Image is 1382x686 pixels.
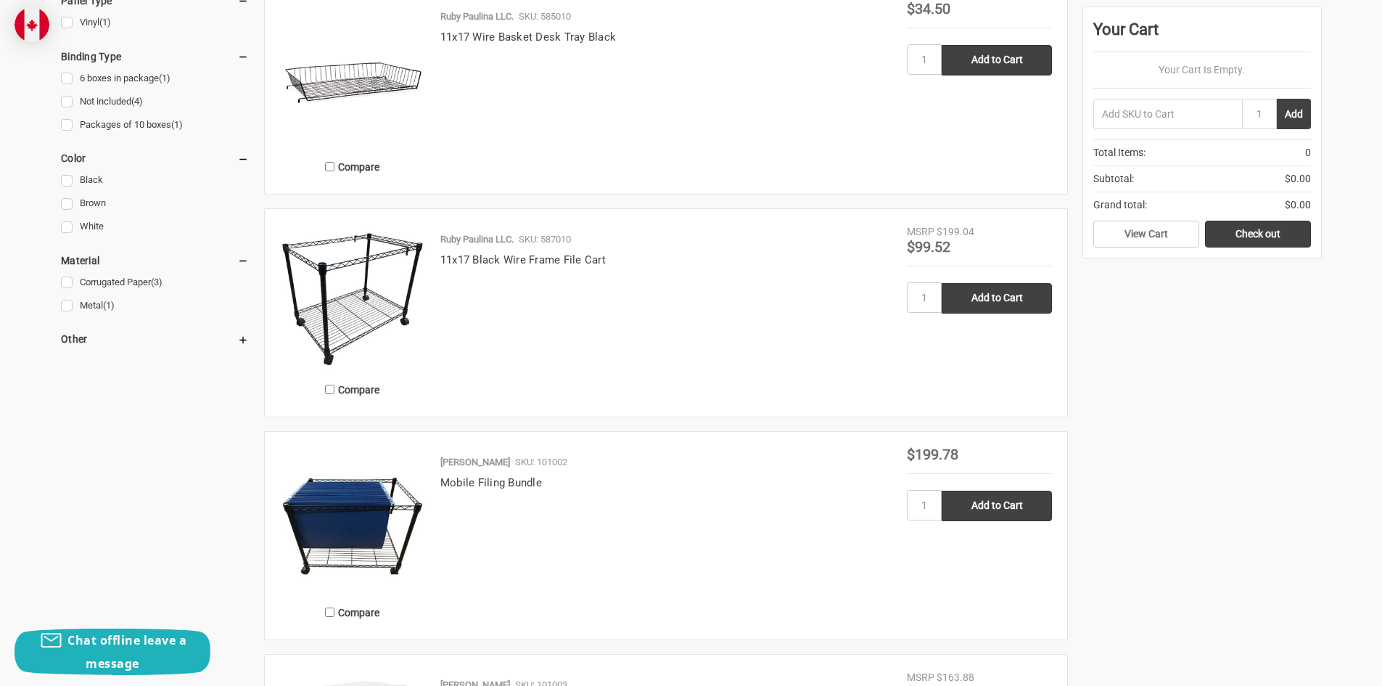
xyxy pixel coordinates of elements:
[1093,62,1311,78] p: Your Cart Is Empty.
[515,455,567,470] p: SKU: 101002
[942,491,1052,521] input: Add to Cart
[1285,197,1311,213] span: $0.00
[280,155,425,179] label: Compare
[280,224,425,369] img: 11x17 Black Wire Frame File Cart
[280,1,425,147] img: 11x17 Wire Basket Desk Tray Black
[440,232,514,247] p: Ruby Paulina LLC.
[519,232,571,247] p: SKU: 587010
[61,217,249,237] a: White
[15,629,210,675] button: Chat offline leave a message
[61,273,249,293] a: Corrugated Paper
[1093,171,1134,187] span: Subtotal:
[1093,197,1147,213] span: Grand total:
[1285,171,1311,187] span: $0.00
[1305,145,1311,160] span: 0
[1093,17,1311,52] div: Your Cart
[131,96,143,107] span: (4)
[440,476,542,489] a: Mobile Filing Bundle
[61,150,249,167] h5: Color
[1093,145,1146,160] span: Total Items:
[440,9,514,24] p: Ruby Paulina LLC.
[159,73,170,83] span: (1)
[280,600,425,624] label: Compare
[61,252,249,269] h5: Material
[280,447,425,592] img: Mobile Filing Bundle
[1093,221,1199,248] a: View Cart
[907,446,958,463] span: $199.78
[99,17,111,28] span: (1)
[519,9,571,24] p: SKU: 585010
[440,253,606,266] a: 11x17 Black Wire Frame File Cart
[1093,99,1242,129] input: Add SKU to Cart
[61,48,249,65] h5: Binding Type
[325,608,334,617] input: Compare
[151,277,163,287] span: (3)
[325,162,334,171] input: Compare
[907,224,934,240] div: MSRP
[1205,221,1311,248] a: Check out
[61,92,249,112] a: Not included
[280,377,425,401] label: Compare
[61,13,249,33] a: Vinyl
[907,670,934,685] div: MSRP
[61,69,249,89] a: 6 boxes in package
[1277,99,1311,129] button: Add
[942,45,1052,75] input: Add to Cart
[937,671,974,683] span: $163.88
[937,226,974,237] span: $199.04
[440,30,616,44] a: 11x17 Wire Basket Desk Tray Black
[61,194,249,213] a: Brown
[15,7,49,42] img: duty and tax information for Canada
[325,385,334,394] input: Compare
[440,455,510,470] p: [PERSON_NAME]
[103,300,115,311] span: (1)
[61,115,249,135] a: Packages of 10 boxes
[171,119,183,130] span: (1)
[61,296,249,316] a: Metal
[61,171,249,190] a: Black
[67,632,186,671] span: Chat offline leave a message
[942,283,1052,314] input: Add to Cart
[1262,647,1382,686] iframe: Google Customer Reviews
[61,330,249,348] h5: Other
[907,238,950,256] span: $99.52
